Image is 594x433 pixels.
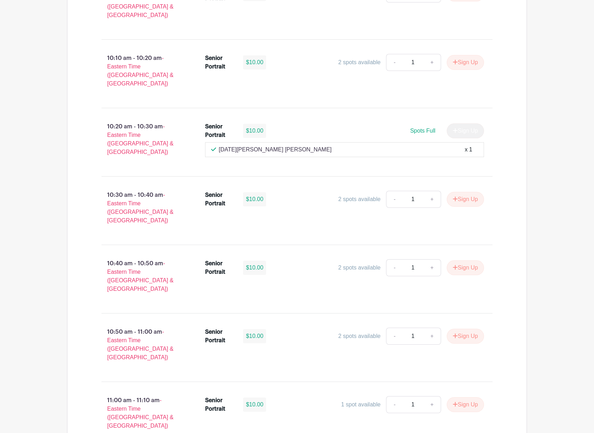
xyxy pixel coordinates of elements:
[447,55,484,70] button: Sign Up
[341,400,380,409] div: 1 spot available
[423,54,441,71] a: +
[205,259,235,276] div: Senior Portrait
[107,123,174,155] span: - Eastern Time ([GEOGRAPHIC_DATA] & [GEOGRAPHIC_DATA])
[219,145,332,154] p: [DATE][PERSON_NAME] [PERSON_NAME]
[386,396,402,413] a: -
[423,259,441,276] a: +
[423,328,441,345] a: +
[90,256,194,296] p: 10:40 am - 10:50 am
[447,329,484,344] button: Sign Up
[90,325,194,365] p: 10:50 am - 11:00 am
[205,54,235,71] div: Senior Portrait
[205,328,235,345] div: Senior Portrait
[465,145,472,154] div: x 1
[447,260,484,275] button: Sign Up
[107,260,174,292] span: - Eastern Time ([GEOGRAPHIC_DATA] & [GEOGRAPHIC_DATA])
[107,397,174,429] span: - Eastern Time ([GEOGRAPHIC_DATA] & [GEOGRAPHIC_DATA])
[410,128,435,134] span: Spots Full
[205,191,235,208] div: Senior Portrait
[90,51,194,91] p: 10:10 am - 10:20 am
[338,195,380,204] div: 2 spots available
[338,332,380,340] div: 2 spots available
[386,191,402,208] a: -
[90,393,194,433] p: 11:00 am - 11:10 am
[107,192,174,223] span: - Eastern Time ([GEOGRAPHIC_DATA] & [GEOGRAPHIC_DATA])
[243,55,266,70] div: $10.00
[107,55,174,87] span: - Eastern Time ([GEOGRAPHIC_DATA] & [GEOGRAPHIC_DATA])
[447,192,484,207] button: Sign Up
[243,261,266,275] div: $10.00
[386,259,402,276] a: -
[243,329,266,343] div: $10.00
[243,398,266,412] div: $10.00
[90,188,194,228] p: 10:30 am - 10:40 am
[447,397,484,412] button: Sign Up
[243,124,266,138] div: $10.00
[386,54,402,71] a: -
[205,122,235,139] div: Senior Portrait
[205,396,235,413] div: Senior Portrait
[90,120,194,159] p: 10:20 am - 10:30 am
[338,263,380,272] div: 2 spots available
[423,191,441,208] a: +
[243,192,266,206] div: $10.00
[423,396,441,413] a: +
[107,329,174,360] span: - Eastern Time ([GEOGRAPHIC_DATA] & [GEOGRAPHIC_DATA])
[338,58,380,67] div: 2 spots available
[386,328,402,345] a: -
